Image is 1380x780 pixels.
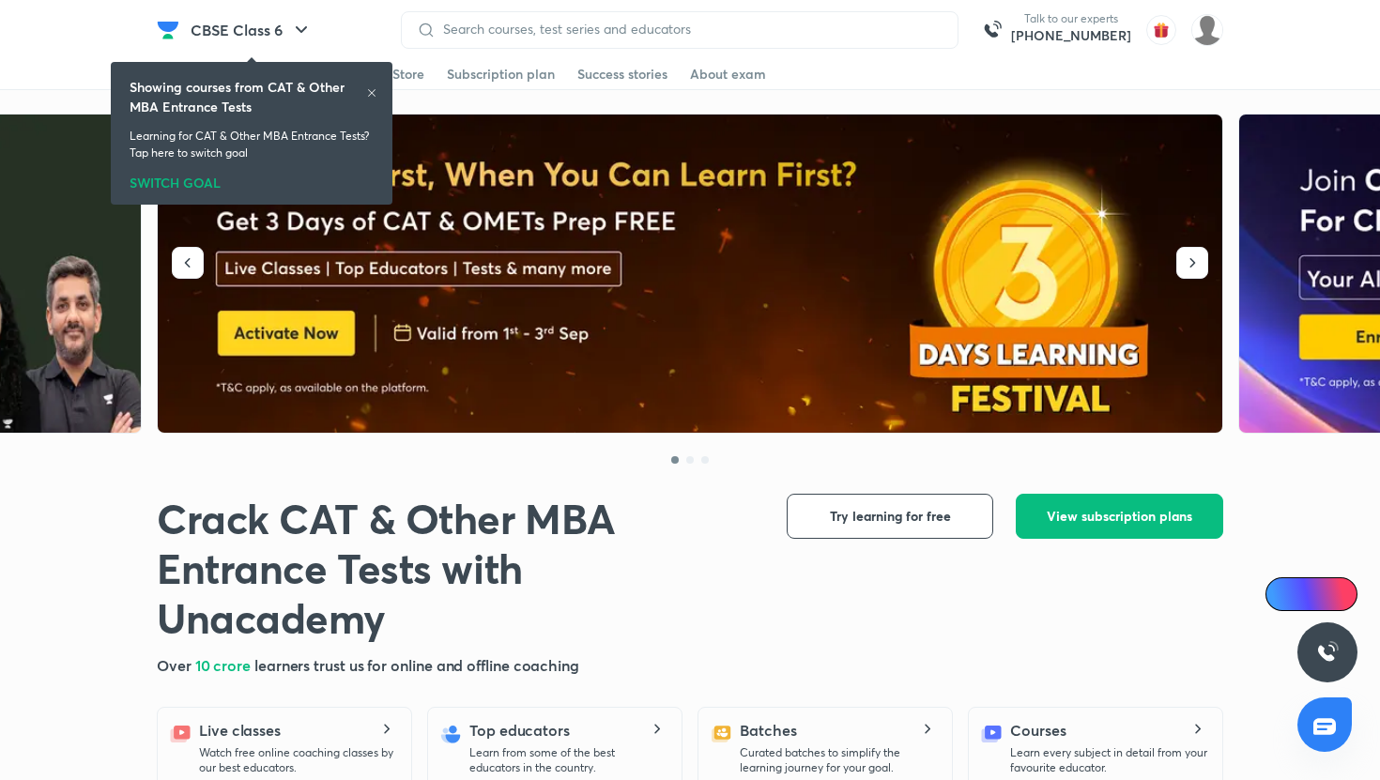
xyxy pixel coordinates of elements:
h5: Live classes [199,719,281,742]
h1: Crack CAT & Other MBA Entrance Tests with Unacademy [157,494,757,643]
img: avatar [1146,15,1176,45]
span: learners trust us for online and offline coaching [254,655,579,675]
button: View subscription plans [1016,494,1223,539]
img: call-us [974,11,1011,49]
span: Try learning for free [830,507,951,526]
span: Ai Doubts [1296,587,1346,602]
h6: Showing courses from CAT & Other MBA Entrance Tests [130,77,366,116]
p: Watch free online coaching classes by our best educators. [199,745,396,775]
img: ttu [1316,641,1339,664]
span: Over [157,655,195,675]
a: [PHONE_NUMBER] [1011,26,1131,45]
h5: Top educators [469,719,570,742]
a: Subscription plan [447,59,555,89]
span: View subscription plans [1047,507,1192,526]
p: Learn from some of the best educators in the country. [469,745,667,775]
div: Subscription plan [447,65,555,84]
button: Try learning for free [787,494,993,539]
img: Company Logo [157,19,179,41]
img: Icon [1277,587,1292,602]
div: About exam [690,65,766,84]
p: Learn every subject in detail from your favourite educator. [1010,745,1207,775]
img: Muzzamil [1191,14,1223,46]
p: Learning for CAT & Other MBA Entrance Tests? Tap here to switch goal [130,128,374,161]
div: Success stories [577,65,667,84]
a: About exam [690,59,766,89]
input: Search courses, test series and educators [436,22,943,37]
p: Talk to our experts [1011,11,1131,26]
a: Store [392,59,424,89]
a: Success stories [577,59,667,89]
a: Ai Doubts [1265,577,1357,611]
h5: Courses [1010,719,1066,742]
div: Store [392,65,424,84]
h5: Batches [740,719,796,742]
div: SWITCH GOAL [130,169,374,190]
span: 10 crore [195,655,254,675]
button: CBSE Class 6 [179,11,324,49]
p: Curated batches to simplify the learning journey for your goal. [740,745,937,775]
